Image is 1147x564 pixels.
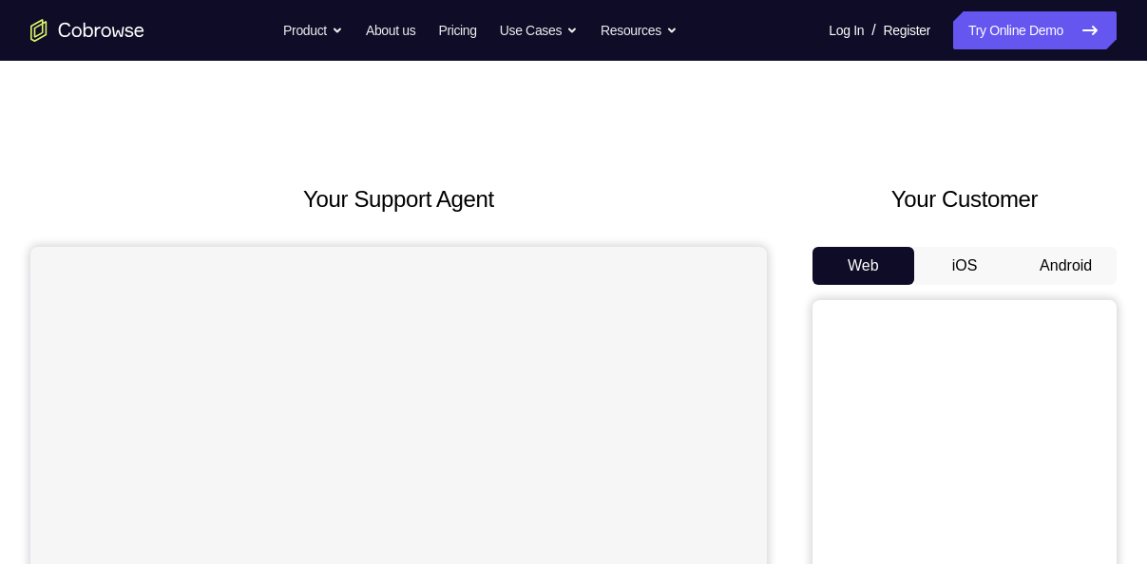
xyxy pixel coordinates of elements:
button: Web [812,247,914,285]
a: About us [366,11,415,49]
a: Log In [829,11,864,49]
button: iOS [914,247,1016,285]
a: Pricing [438,11,476,49]
button: Use Cases [500,11,578,49]
button: Resources [601,11,678,49]
button: Product [283,11,343,49]
a: Try Online Demo [953,11,1117,49]
a: Go to the home page [30,19,144,42]
h2: Your Customer [812,182,1117,216]
h2: Your Support Agent [30,182,767,216]
a: Register [884,11,930,49]
button: Android [1015,247,1117,285]
span: / [871,19,875,42]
